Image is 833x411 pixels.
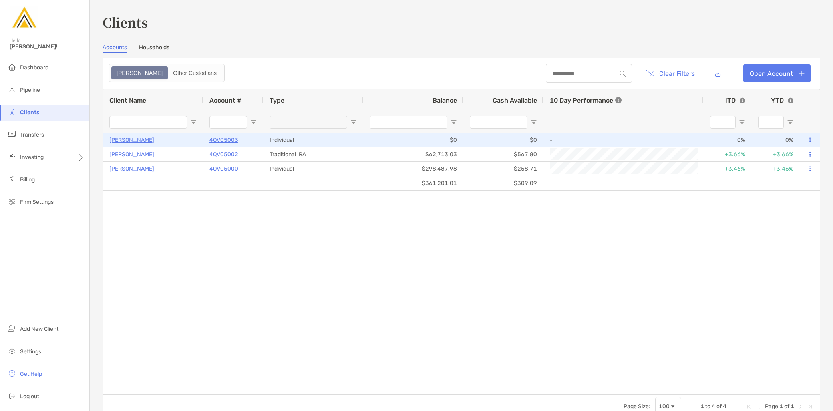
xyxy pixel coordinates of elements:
[620,71,626,77] img: input icon
[723,403,726,410] span: 4
[755,403,762,410] div: Previous Page
[451,119,457,125] button: Open Filter Menu
[807,403,813,410] div: Last Page
[10,43,85,50] span: [PERSON_NAME]!
[20,371,42,377] span: Get Help
[20,109,39,116] span: Clients
[7,152,17,161] img: investing icon
[209,164,238,174] a: 4QV05000
[640,64,701,82] button: Clear Filters
[725,97,745,104] div: ITD
[7,197,17,206] img: firm-settings icon
[103,44,127,53] a: Accounts
[7,391,17,401] img: logout icon
[10,3,38,32] img: Zoe Logo
[20,87,40,93] span: Pipeline
[797,403,804,410] div: Next Page
[752,162,800,176] div: +3.46%
[710,116,736,129] input: ITD Filter Input
[20,154,44,161] span: Investing
[209,135,238,145] a: 4QV05003
[739,119,745,125] button: Open Filter Menu
[20,131,44,138] span: Transfers
[470,116,527,129] input: Cash Available Filter Input
[704,147,752,161] div: +3.66%
[493,97,537,104] span: Cash Available
[7,107,17,117] img: clients icon
[190,119,197,125] button: Open Filter Menu
[787,119,793,125] button: Open Filter Menu
[463,147,543,161] div: $567.80
[20,348,41,355] span: Settings
[758,116,784,129] input: YTD Filter Input
[20,393,39,400] span: Log out
[700,403,704,410] span: 1
[746,403,752,410] div: First Page
[363,176,463,190] div: $361,201.01
[7,369,17,378] img: get-help icon
[550,133,697,147] div: -
[109,64,225,82] div: segmented control
[363,133,463,147] div: $0
[139,44,169,53] a: Households
[752,133,800,147] div: 0%
[20,64,48,71] span: Dashboard
[363,162,463,176] div: $298,487.98
[363,147,463,161] div: $62,713.03
[20,176,35,183] span: Billing
[370,116,447,129] input: Balance Filter Input
[270,97,284,104] span: Type
[765,403,778,410] span: Page
[109,149,154,159] a: [PERSON_NAME]
[109,135,154,145] a: [PERSON_NAME]
[103,13,820,31] h3: Clients
[169,67,221,79] div: Other Custodians
[7,85,17,94] img: pipeline icon
[463,162,543,176] div: -$258.71
[743,64,811,82] a: Open Account
[704,162,752,176] div: +3.46%
[791,403,794,410] span: 1
[20,326,58,332] span: Add New Client
[109,97,146,104] span: Client Name
[531,119,537,125] button: Open Filter Menu
[109,164,154,174] a: [PERSON_NAME]
[263,133,363,147] div: Individual
[350,119,357,125] button: Open Filter Menu
[712,403,715,410] span: 4
[263,147,363,161] div: Traditional IRA
[112,67,167,79] div: Zoe
[7,346,17,356] img: settings icon
[7,129,17,139] img: transfers icon
[7,324,17,333] img: add_new_client icon
[109,116,187,129] input: Client Name Filter Input
[209,116,247,129] input: Account # Filter Input
[659,403,670,410] div: 100
[209,149,238,159] a: 4QV05002
[624,403,650,410] div: Page Size:
[550,89,622,111] div: 10 Day Performance
[771,97,793,104] div: YTD
[784,403,789,410] span: of
[7,174,17,184] img: billing icon
[704,133,752,147] div: 0%
[433,97,457,104] span: Balance
[463,176,543,190] div: $309.09
[7,62,17,72] img: dashboard icon
[20,199,54,205] span: Firm Settings
[209,97,241,104] span: Account #
[463,133,543,147] div: $0
[250,119,257,125] button: Open Filter Menu
[705,403,710,410] span: to
[752,147,800,161] div: +3.66%
[779,403,783,410] span: 1
[716,403,722,410] span: of
[263,162,363,176] div: Individual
